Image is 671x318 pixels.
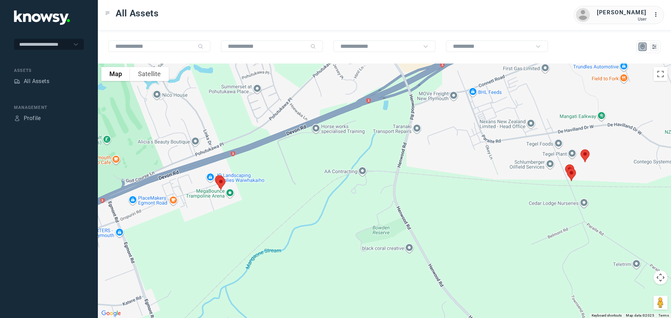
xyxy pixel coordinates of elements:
a: Terms (opens in new tab) [658,313,669,317]
a: AssetsAll Assets [14,77,49,86]
div: User [597,17,647,22]
div: Toggle Menu [105,11,110,16]
tspan: ... [654,12,661,17]
img: Application Logo [14,10,70,25]
div: Assets [14,67,84,74]
button: Keyboard shortcuts [592,313,622,318]
button: Show satellite imagery [130,67,169,81]
div: Map [640,44,646,50]
div: List [651,44,657,50]
div: Profile [24,114,41,123]
span: All Assets [116,7,159,20]
span: Map data ©2025 [626,313,654,317]
div: Assets [14,78,20,84]
div: : [654,10,662,19]
div: All Assets [24,77,49,86]
div: Profile [14,115,20,121]
div: Management [14,104,84,111]
button: Toggle fullscreen view [654,67,668,81]
div: : [654,10,662,20]
div: [PERSON_NAME] [597,8,647,17]
div: Search [198,44,203,49]
button: Show street map [101,67,130,81]
a: ProfileProfile [14,114,41,123]
img: avatar.png [576,8,590,22]
div: Search [310,44,316,49]
a: Open this area in Google Maps (opens a new window) [100,309,123,318]
button: Drag Pegman onto the map to open Street View [654,296,668,310]
button: Map camera controls [654,271,668,284]
img: Google [100,309,123,318]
